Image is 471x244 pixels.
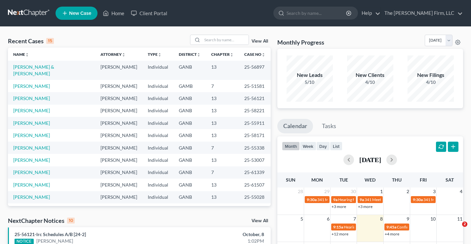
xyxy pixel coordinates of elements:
[239,129,271,141] td: 25-58171
[95,179,142,191] td: [PERSON_NAME]
[239,142,271,154] td: 25-55338
[379,215,383,223] span: 8
[347,71,393,79] div: New Clients
[206,154,239,166] td: 13
[297,188,304,195] span: 28
[179,52,201,57] a: Districtunfold_more
[406,188,410,195] span: 2
[142,92,174,104] td: Individual
[317,197,377,202] span: 341 Meeting for [PERSON_NAME]
[142,142,174,154] td: Individual
[408,71,454,79] div: New Filings
[142,105,174,117] td: Individual
[239,61,271,80] td: 25-56897
[142,117,174,129] td: Individual
[365,177,375,183] span: Wed
[174,117,206,129] td: GANB
[142,80,174,92] td: Individual
[353,215,357,223] span: 7
[95,117,142,129] td: [PERSON_NAME]
[286,177,295,183] span: Sun
[206,142,239,154] td: 7
[344,225,395,229] span: Hearing for [PERSON_NAME]
[277,119,313,133] a: Calendar
[359,156,381,163] h2: [DATE]
[358,204,373,209] a: +3 more
[244,52,265,57] a: Case Nounfold_more
[13,182,50,188] a: [PERSON_NAME]
[95,166,142,179] td: [PERSON_NAME]
[122,53,126,57] i: unfold_more
[206,129,239,141] td: 13
[69,11,91,16] span: New Case
[206,117,239,129] td: 13
[142,191,174,203] td: Individual
[413,197,423,202] span: 9:30a
[95,191,142,203] td: [PERSON_NAME]
[197,53,201,57] i: unfold_more
[95,61,142,80] td: [PERSON_NAME]
[206,203,239,216] td: 13
[95,142,142,154] td: [PERSON_NAME]
[230,53,234,57] i: unfold_more
[311,177,323,183] span: Mon
[408,79,454,86] div: 4/10
[95,92,142,104] td: [PERSON_NAME]
[13,108,50,113] a: [PERSON_NAME]
[300,215,304,223] span: 5
[462,222,467,227] span: 2
[100,52,126,57] a: Attorneyunfold_more
[142,154,174,166] td: Individual
[13,64,54,76] a: [PERSON_NAME] & [PERSON_NAME]
[128,7,171,19] a: Client Portal
[287,7,347,19] input: Search by name...
[67,218,75,224] div: 10
[13,132,50,138] a: [PERSON_NAME]
[252,219,268,223] a: View All
[174,92,206,104] td: GANB
[13,52,29,57] a: Nameunfold_more
[202,35,249,45] input: Search by name...
[449,222,464,237] iframe: Intercom live chat
[446,177,454,183] span: Sat
[239,191,271,203] td: 25-55028
[95,154,142,166] td: [PERSON_NAME]
[287,79,333,86] div: 5/10
[379,188,383,195] span: 1
[333,225,343,229] span: 9:15a
[239,105,271,117] td: 25-58221
[148,52,162,57] a: Typeunfold_more
[252,39,268,44] a: View All
[459,188,463,195] span: 4
[95,129,142,141] td: [PERSON_NAME]
[174,105,206,117] td: GANB
[239,154,271,166] td: 25-53007
[239,179,271,191] td: 25-61507
[174,179,206,191] td: GANB
[381,7,463,19] a: The [PERSON_NAME] Firm, LLC
[206,92,239,104] td: 13
[350,188,357,195] span: 30
[15,231,86,237] a: 25-56121-lrc Schedules A/B [24-2]
[206,80,239,92] td: 7
[95,105,142,117] td: [PERSON_NAME]
[239,203,271,216] td: 23-60379
[239,80,271,92] td: 25-51581
[360,197,364,202] span: 9a
[206,105,239,117] td: 13
[174,154,206,166] td: GANB
[185,231,264,238] div: October, 8
[261,53,265,57] i: unfold_more
[142,61,174,80] td: Individual
[332,204,346,209] a: +3 more
[333,197,337,202] span: 9a
[277,38,324,46] h3: Monthly Progress
[174,80,206,92] td: GAMB
[358,7,380,19] a: Help
[13,83,50,89] a: [PERSON_NAME]
[456,215,463,223] span: 11
[316,142,330,151] button: day
[206,61,239,80] td: 13
[339,177,348,183] span: Tue
[13,169,50,175] a: [PERSON_NAME]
